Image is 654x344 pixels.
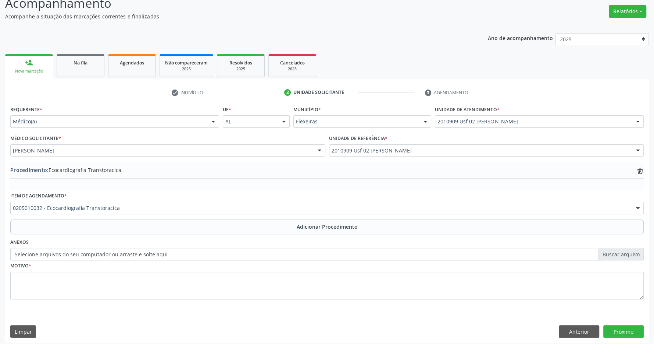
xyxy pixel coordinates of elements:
span: Ecocardiografia Transtoracica [10,166,121,174]
div: person_add [25,59,33,67]
span: Resolvidos [229,60,252,66]
div: Unidade solicitante [293,89,344,96]
span: 0205010032 - Ecocardiografia Transtoracica [13,204,629,212]
span: [PERSON_NAME] [13,147,310,154]
span: Médico(a) [13,118,204,125]
span: Na fila [74,60,87,66]
div: 2025 [274,66,311,72]
label: Unidade de referência [329,133,387,144]
label: Requerente [10,104,42,115]
button: Adicionar Procedimento [10,220,644,234]
span: AL [225,118,275,125]
span: Adicionar Procedimento [297,223,358,231]
span: Não compareceram [165,60,208,66]
label: Anexos [10,237,29,248]
span: 2010909 Usf 02 [PERSON_NAME] [332,147,629,154]
label: Município [293,104,321,115]
div: 2025 [222,66,259,72]
span: Procedimento: [10,166,49,173]
div: 2025 [165,66,208,72]
span: Cancelados [280,60,305,66]
button: Próximo [603,325,644,338]
label: UF [223,104,231,115]
span: Agendados [120,60,144,66]
button: Anterior [559,325,599,338]
button: Relatórios [609,5,646,18]
span: 2010909 Usf 02 [PERSON_NAME] [437,118,629,125]
div: Nova marcação [10,69,48,74]
p: Acompanhe a situação das marcações correntes e finalizadas [5,13,456,20]
span: Flexeiras [296,118,416,125]
label: Motivo [10,260,31,272]
p: Ano de acompanhamento [488,33,553,42]
label: Item de agendamento [10,190,67,202]
label: Unidade de atendimento [435,104,499,115]
label: Médico Solicitante [10,133,61,144]
div: 2 [284,89,291,96]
